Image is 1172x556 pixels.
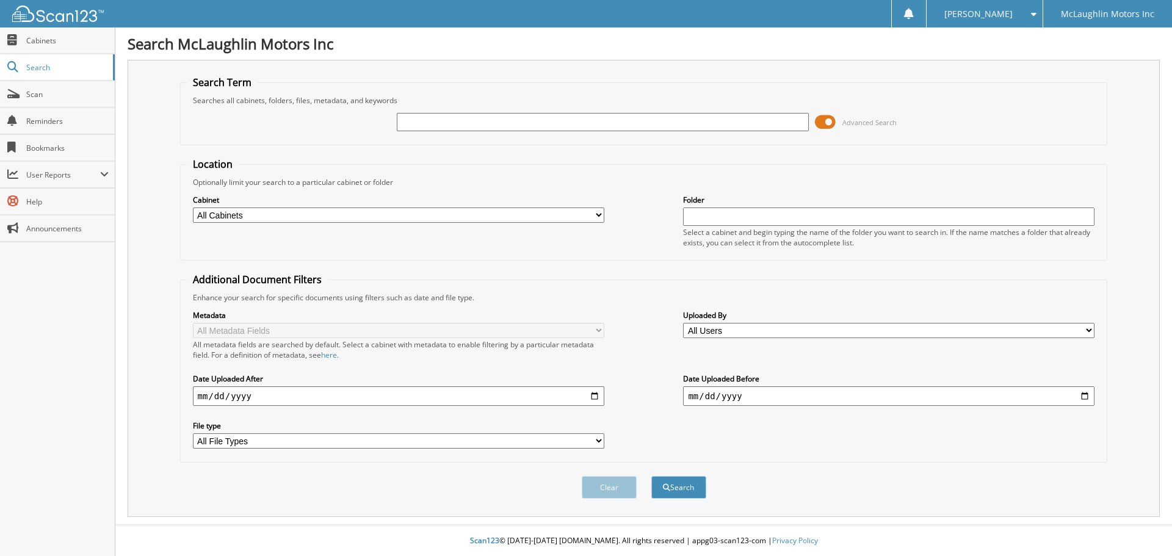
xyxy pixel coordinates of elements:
label: Uploaded By [683,310,1094,320]
div: Select a cabinet and begin typing the name of the folder you want to search in. If the name match... [683,227,1094,248]
h1: Search McLaughlin Motors Inc [128,34,1160,54]
label: File type [193,421,604,431]
label: Cabinet [193,195,604,205]
div: Optionally limit your search to a particular cabinet or folder [187,177,1101,187]
label: Metadata [193,310,604,320]
legend: Location [187,157,239,171]
span: Announcements [26,223,109,234]
span: Search [26,62,107,73]
label: Date Uploaded After [193,374,604,384]
span: Advanced Search [842,118,897,127]
label: Date Uploaded Before [683,374,1094,384]
button: Search [651,476,706,499]
span: Scan [26,89,109,99]
a: here [321,350,337,360]
span: Cabinets [26,35,109,46]
span: User Reports [26,170,100,180]
button: Clear [582,476,637,499]
div: © [DATE]-[DATE] [DOMAIN_NAME]. All rights reserved | appg03-scan123-com | [115,526,1172,556]
span: Help [26,197,109,207]
span: Bookmarks [26,143,109,153]
input: start [193,386,604,406]
span: Scan123 [470,535,499,546]
span: [PERSON_NAME] [944,10,1013,18]
span: McLaughlin Motors Inc [1061,10,1154,18]
img: scan123-logo-white.svg [12,5,104,22]
div: Enhance your search for specific documents using filters such as date and file type. [187,292,1101,303]
a: Privacy Policy [772,535,818,546]
legend: Additional Document Filters [187,273,328,286]
div: All metadata fields are searched by default. Select a cabinet with metadata to enable filtering b... [193,339,604,360]
input: end [683,386,1094,406]
span: Reminders [26,116,109,126]
legend: Search Term [187,76,258,89]
label: Folder [683,195,1094,205]
div: Searches all cabinets, folders, files, metadata, and keywords [187,95,1101,106]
